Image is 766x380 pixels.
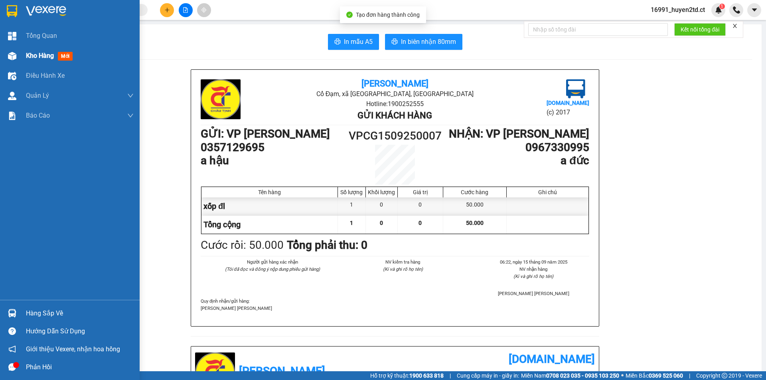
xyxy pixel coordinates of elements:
[733,6,740,14] img: phone-icon
[8,52,16,60] img: warehouse-icon
[644,5,711,15] span: 16991_huyen2td.ct
[217,258,328,266] li: Người gửi hàng xác nhận
[478,258,589,266] li: 06:22, ngày 15 tháng 09 năm 2025
[203,189,336,195] div: Tên hàng
[715,6,722,14] img: icon-new-feature
[344,37,373,47] span: In mẫu A5
[509,189,586,195] div: Ghi chú
[26,361,134,373] div: Phản hồi
[58,52,73,61] span: mới
[350,220,353,226] span: 1
[127,112,134,119] span: down
[334,38,341,46] span: printer
[443,197,507,215] div: 50.000
[521,371,619,380] span: Miền Nam
[370,371,444,380] span: Hỗ trợ kỹ thuật:
[347,258,458,266] li: NV kiểm tra hàng
[287,238,367,252] b: Tổng phải thu: 0
[368,189,395,195] div: Khối lượng
[8,363,16,371] span: message
[203,220,241,229] span: Tổng cộng
[160,3,174,17] button: plus
[8,327,16,335] span: question-circle
[398,197,443,215] div: 0
[445,189,504,195] div: Cước hàng
[338,197,366,215] div: 1
[747,3,761,17] button: caret-down
[409,372,444,379] strong: 1900 633 818
[340,189,363,195] div: Số lượng
[509,352,595,366] b: [DOMAIN_NAME]
[201,127,330,140] b: GỬI : VP [PERSON_NAME]
[26,110,50,120] span: Báo cáo
[732,23,738,29] span: close
[26,71,65,81] span: Điều hành xe
[649,372,683,379] strong: 0369 525 060
[419,220,422,226] span: 0
[346,12,353,18] span: check-circle
[400,189,441,195] div: Giá trị
[478,266,589,273] li: NV nhận hàng
[681,25,719,34] span: Kết nối tổng đài
[513,274,553,279] i: (Kí và ghi rõ họ tên)
[546,372,619,379] strong: 0708 023 035 - 0935 103 250
[328,34,379,50] button: printerIn mẫu A5
[201,297,589,312] div: Quy định nhận/gửi hàng :
[8,72,16,80] img: warehouse-icon
[183,7,188,13] span: file-add
[7,5,17,17] img: logo-vxr
[265,99,524,109] li: Hotline: 1900252555
[346,127,444,145] h1: VPCG1509250007
[201,7,207,13] span: aim
[179,3,193,17] button: file-add
[127,93,134,99] span: down
[466,220,484,226] span: 50.000
[197,3,211,17] button: aim
[8,345,16,353] span: notification
[201,236,284,254] div: Cước rồi : 50.000
[450,371,451,380] span: |
[26,307,134,319] div: Hàng sắp về
[385,34,462,50] button: printerIn biên nhận 80mm
[751,6,758,14] span: caret-down
[457,371,519,380] span: Cung cấp máy in - giấy in:
[401,37,456,47] span: In biên nhận 80mm
[26,31,57,41] span: Tổng Quan
[366,197,398,215] div: 0
[383,266,423,272] i: (Kí và ghi rõ họ tên)
[225,266,320,272] i: (Tôi đã đọc và đồng ý nộp dung phiếu gửi hàng)
[356,12,420,18] span: Tạo đơn hàng thành công
[357,110,432,120] b: Gửi khách hàng
[201,79,241,119] img: logo.jpg
[8,32,16,40] img: dashboard-icon
[626,371,683,380] span: Miền Bắc
[380,220,383,226] span: 0
[239,364,325,378] b: [PERSON_NAME]
[361,79,428,89] b: [PERSON_NAME]
[478,290,589,297] li: [PERSON_NAME] [PERSON_NAME]
[26,325,134,337] div: Hướng dẫn sử dụng
[547,107,589,117] li: (c) 2017
[8,92,16,100] img: warehouse-icon
[444,154,589,167] h1: a đức
[265,89,524,99] li: Cổ Đạm, xã [GEOGRAPHIC_DATA], [GEOGRAPHIC_DATA]
[449,127,589,140] b: NHẬN : VP [PERSON_NAME]
[26,91,49,100] span: Quản Lý
[674,23,726,36] button: Kết nối tổng đài
[444,141,589,154] h1: 0967330995
[26,52,54,59] span: Kho hàng
[721,4,723,9] span: 1
[547,100,589,106] b: [DOMAIN_NAME]
[719,4,725,9] sup: 1
[391,38,398,46] span: printer
[201,141,346,154] h1: 0357129695
[8,112,16,120] img: solution-icon
[722,373,727,378] span: copyright
[689,371,690,380] span: |
[528,23,668,36] input: Nhập số tổng đài
[164,7,170,13] span: plus
[201,305,589,312] p: [PERSON_NAME] [PERSON_NAME]
[621,374,624,377] span: ⚪️
[26,344,120,354] span: Giới thiệu Vexere, nhận hoa hồng
[201,154,346,167] h1: a hậu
